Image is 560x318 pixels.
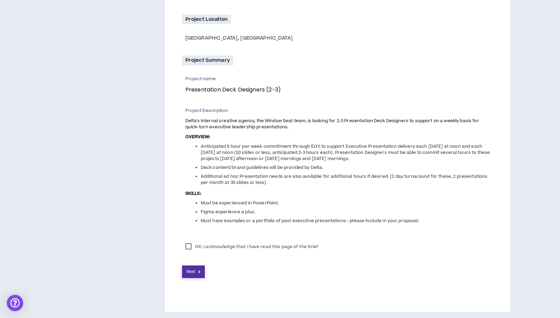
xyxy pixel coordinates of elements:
p: Project Description [185,107,493,114]
strong: SKILLS: [185,190,201,197]
span: Deck content/brand guidelines will be provided by Delta. [201,164,323,171]
span: Figma experience a plus. [201,209,255,215]
span: Additional ad hoc Presentation needs are also available for additional hours if desired. (2 day t... [201,173,488,186]
label: OK, I acknowledge that I have read this page of the brief [182,242,322,252]
div: [GEOGRAPHIC_DATA], [GEOGRAPHIC_DATA] [185,34,493,42]
span: Must have examples or a portfolio of past executive presentations - please include in your proposal. [201,218,419,224]
p: Project name [185,76,488,82]
span: Anticipated 6 hour per week commitment through EOY, to support Executive Presentation delivery ea... [201,143,490,162]
span: Must be experienced in PowerPoint. [201,200,279,206]
span: Next [186,269,195,275]
p: Presentation Deck Designers (2-3) [185,85,488,94]
div: Open Intercom Messenger [7,295,23,311]
strong: OVERVIEW: [185,134,210,140]
p: Project Location [182,15,231,24]
span: Delta's internal creative agency, the Window Seat team, is looking for 2-3 Presentation Deck Desi... [185,118,479,130]
p: Project Summary [182,56,233,65]
button: Next [182,265,205,278]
